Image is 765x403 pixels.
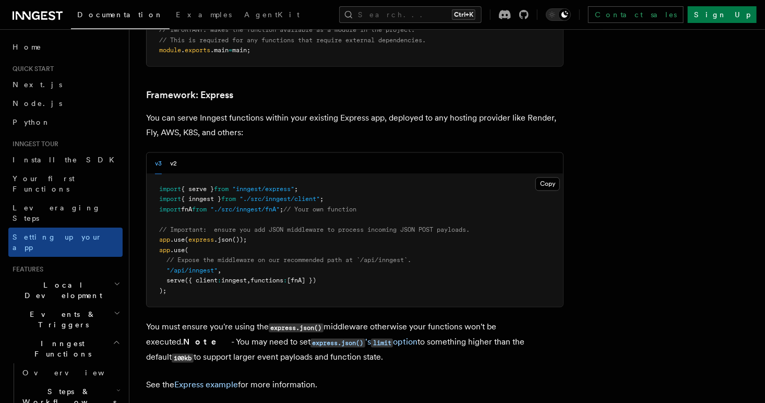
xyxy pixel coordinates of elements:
[159,227,470,234] span: // Important: ensure you add JSON middleware to process incoming JSON POST payloads.
[310,337,417,347] a: express.json()'slimitoption
[155,153,162,174] button: v3
[8,113,123,132] a: Python
[170,247,185,254] span: .use
[170,236,185,244] span: .use
[320,196,324,203] span: ;
[8,276,123,305] button: Local Development
[185,247,188,254] span: (
[8,305,123,334] button: Events & Triggers
[214,186,229,193] span: from
[244,10,300,19] span: AgentKit
[8,140,58,148] span: Inngest tour
[232,186,294,193] span: "inngest/express"
[8,169,123,198] a: Your first Functions
[546,8,571,21] button: Toggle dark mode
[8,198,123,228] a: Leveraging Steps
[283,206,356,214] span: // Your own function
[247,277,250,285] span: ,
[371,339,393,348] code: limit
[250,277,283,285] span: functions
[159,186,181,193] span: import
[13,42,42,52] span: Home
[159,206,181,214] span: import
[283,277,287,285] span: :
[294,186,298,193] span: ;
[166,257,411,264] span: // Expose the middleware on our recommended path at `/api/inngest`.
[221,196,236,203] span: from
[159,26,415,33] span: // IMPORTANT: Makes the function available as a module in the project.
[13,118,51,126] span: Python
[181,46,185,54] span: .
[688,6,757,23] a: Sign Up
[238,3,306,28] a: AgentKit
[172,354,194,363] code: 100kb
[269,324,324,333] code: express.json()
[13,99,62,108] span: Node.js
[181,186,214,193] span: { serve }
[181,206,192,214] span: fnA
[159,247,170,254] span: app
[77,10,163,19] span: Documentation
[146,88,233,102] a: Framework: Express
[146,320,564,365] p: You must ensure you're using the middleware otherwise your functions won't be executed. - You may...
[192,206,207,214] span: from
[339,6,482,23] button: Search...Ctrl+K
[280,206,283,214] span: ;
[535,177,560,191] button: Copy
[183,337,231,347] strong: Note
[13,174,75,193] span: Your first Functions
[188,236,214,244] span: express
[310,339,365,348] code: express.json()
[210,206,280,214] span: "./src/inngest/fnA"
[170,153,177,174] button: v2
[218,267,221,275] span: ,
[8,38,123,56] a: Home
[8,228,123,257] a: Setting up your app
[240,196,320,203] span: "./src/inngest/client"
[185,277,218,285] span: ({ client
[588,6,684,23] a: Contact sales
[159,37,426,44] span: // This is required for any functions that require external dependencies.
[13,80,62,89] span: Next.js
[218,277,221,285] span: :
[214,236,232,244] span: .json
[146,111,564,140] p: You can serve Inngest functions within your existing Express app, deployed to any hosting provide...
[8,280,114,301] span: Local Development
[159,288,166,295] span: );
[287,277,316,285] span: [fnA] })
[210,46,229,54] span: .main
[8,265,43,274] span: Features
[8,309,114,330] span: Events & Triggers
[166,267,218,275] span: "/api/inngest"
[185,46,210,54] span: exports
[176,10,232,19] span: Examples
[18,363,123,382] a: Overview
[8,65,54,73] span: Quick start
[13,204,101,222] span: Leveraging Steps
[232,46,250,54] span: main;
[13,233,102,252] span: Setting up your app
[146,378,564,393] p: See the for more information.
[8,334,123,363] button: Inngest Functions
[229,46,232,54] span: =
[221,277,247,285] span: inngest
[8,94,123,113] a: Node.js
[174,380,238,390] a: Express example
[170,3,238,28] a: Examples
[13,156,121,164] span: Install the SDK
[232,236,247,244] span: ());
[8,338,113,359] span: Inngest Functions
[159,196,181,203] span: import
[8,150,123,169] a: Install the SDK
[159,236,170,244] span: app
[185,236,188,244] span: (
[8,75,123,94] a: Next.js
[166,277,185,285] span: serve
[159,46,181,54] span: module
[71,3,170,29] a: Documentation
[181,196,221,203] span: { inngest }
[452,9,475,20] kbd: Ctrl+K
[22,369,130,377] span: Overview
